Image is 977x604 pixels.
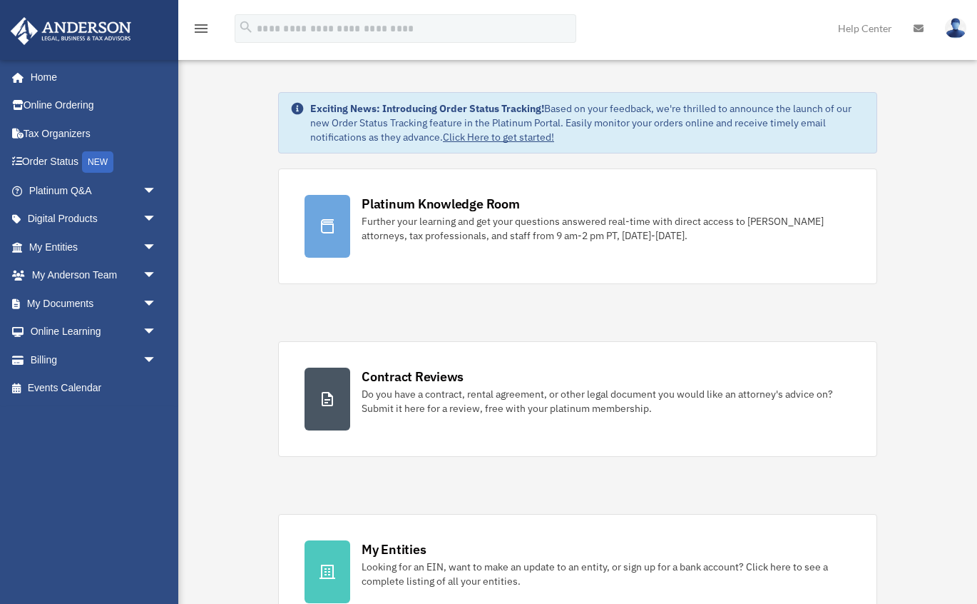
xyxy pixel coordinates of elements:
div: NEW [82,151,113,173]
a: Order StatusNEW [10,148,178,177]
div: Platinum Knowledge Room [362,195,520,213]
span: arrow_drop_down [143,176,171,206]
a: My Anderson Teamarrow_drop_down [10,261,178,290]
div: Looking for an EIN, want to make an update to an entity, or sign up for a bank account? Click her... [362,560,851,588]
div: My Entities [362,540,426,558]
a: My Entitiesarrow_drop_down [10,233,178,261]
div: Contract Reviews [362,368,464,386]
a: Online Learningarrow_drop_down [10,318,178,346]
a: Home [10,63,171,91]
a: Billingarrow_drop_down [10,346,178,374]
a: My Documentsarrow_drop_down [10,289,178,318]
a: Platinum Knowledge Room Further your learning and get your questions answered real-time with dire... [278,168,877,284]
a: Tax Organizers [10,119,178,148]
span: arrow_drop_down [143,318,171,347]
i: menu [193,20,210,37]
span: arrow_drop_down [143,205,171,234]
strong: Exciting News: Introducing Order Status Tracking! [310,102,544,115]
div: Based on your feedback, we're thrilled to announce the launch of our new Order Status Tracking fe... [310,101,865,144]
a: Digital Productsarrow_drop_down [10,205,178,233]
img: User Pic [945,18,966,39]
span: arrow_drop_down [143,289,171,318]
a: Platinum Q&Aarrow_drop_down [10,176,178,205]
a: Contract Reviews Do you have a contract, rental agreement, or other legal document you would like... [278,341,877,457]
a: Click Here to get started! [443,131,554,144]
div: Further your learning and get your questions answered real-time with direct access to [PERSON_NAM... [362,214,851,243]
span: arrow_drop_down [143,233,171,262]
a: menu [193,25,210,37]
i: search [238,19,254,35]
div: Do you have a contract, rental agreement, or other legal document you would like an attorney's ad... [362,387,851,416]
a: Events Calendar [10,374,178,403]
img: Anderson Advisors Platinum Portal [6,17,135,45]
a: Online Ordering [10,91,178,120]
span: arrow_drop_down [143,346,171,375]
span: arrow_drop_down [143,261,171,291]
